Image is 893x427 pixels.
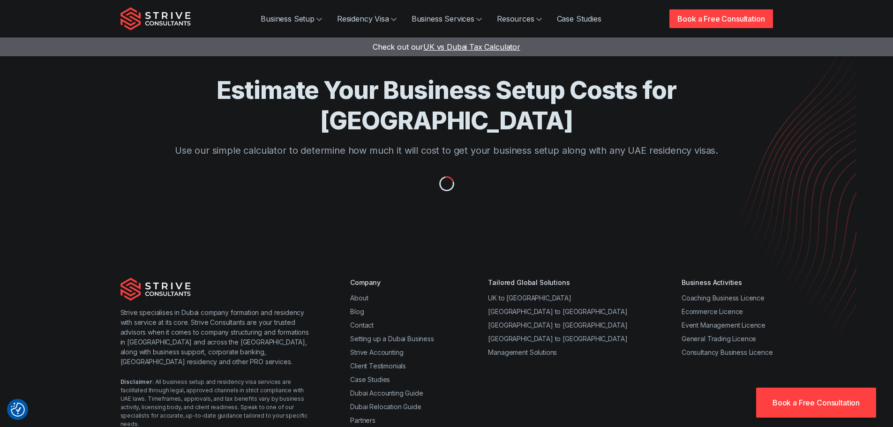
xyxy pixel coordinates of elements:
a: Ecommerce Licence [682,307,743,315]
a: [GEOGRAPHIC_DATA] to [GEOGRAPHIC_DATA] [488,307,627,315]
span: UK vs Dubai Tax Calculator [423,42,520,52]
a: Business Setup [253,9,330,28]
a: Dubai Relocation Guide [350,403,421,411]
p: Use our simple calculator to determine how much it will cost to get your business setup along wit... [158,143,735,157]
img: Strive Consultants [120,277,191,301]
img: Strive Consultants [120,7,191,30]
a: Strive Accounting [350,348,403,356]
a: Check out ourUK vs Dubai Tax Calculator [373,42,520,52]
strong: Disclaimer [120,378,152,385]
a: [GEOGRAPHIC_DATA] to [GEOGRAPHIC_DATA] [488,335,627,343]
a: Business Services [404,9,489,28]
a: Case Studies [549,9,609,28]
div: Company [350,277,434,287]
a: [GEOGRAPHIC_DATA] to [GEOGRAPHIC_DATA] [488,321,627,329]
a: General Trading Licence [682,335,756,343]
a: Book a Free Consultation [669,9,773,28]
p: Strive specialises in Dubai company formation and residency with service at its core. Strive Cons... [120,307,313,367]
a: Contact [350,321,374,329]
a: Partners [350,416,375,424]
img: Revisit consent button [11,403,25,417]
h1: Estimate Your Business Setup Costs for [GEOGRAPHIC_DATA] [158,75,735,136]
a: Case Studies [350,375,390,383]
a: UK to [GEOGRAPHIC_DATA] [488,294,571,302]
a: About [350,294,368,302]
div: Business Activities [682,277,773,287]
a: Client Testimonials [350,362,406,370]
a: Event Management Licence [682,321,765,329]
div: Tailored Global Solutions [488,277,627,287]
a: Coaching Business Licence [682,294,765,302]
a: Consultancy Business Licence [682,348,773,356]
a: Management Solutions [488,348,557,356]
a: Dubai Accounting Guide [350,389,423,397]
a: Residency Visa [330,9,404,28]
a: Setting up a Dubai Business [350,335,434,343]
button: Consent Preferences [11,403,25,417]
a: Blog [350,307,364,315]
a: Book a Free Consultation [756,388,876,418]
a: Resources [489,9,549,28]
